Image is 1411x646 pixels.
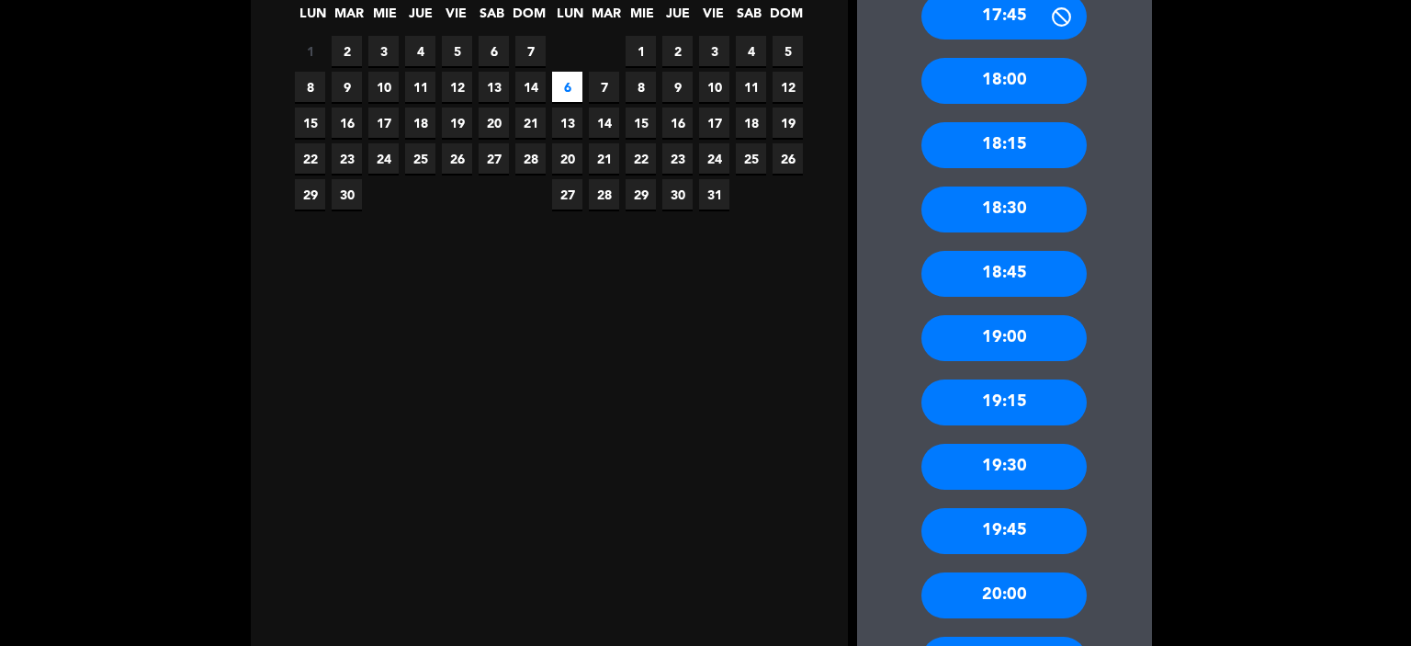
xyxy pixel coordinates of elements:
[295,179,325,210] span: 29
[442,36,472,66] span: 5
[332,36,362,66] span: 2
[736,36,766,66] span: 4
[332,108,362,138] span: 16
[405,143,435,174] span: 25
[626,72,656,102] span: 8
[332,143,362,174] span: 23
[405,3,435,33] span: JUE
[662,179,693,210] span: 30
[921,572,1087,618] div: 20:00
[515,36,546,66] span: 7
[515,72,546,102] span: 14
[921,380,1087,425] div: 19:15
[479,108,509,138] span: 20
[332,72,362,102] span: 9
[369,3,400,33] span: MIE
[368,108,399,138] span: 17
[921,122,1087,168] div: 18:15
[405,72,435,102] span: 11
[699,108,729,138] span: 17
[921,187,1087,232] div: 18:30
[552,72,582,102] span: 6
[662,72,693,102] span: 9
[589,72,619,102] span: 7
[295,36,325,66] span: 1
[662,36,693,66] span: 2
[298,3,328,33] span: LUN
[736,72,766,102] span: 11
[662,108,693,138] span: 16
[589,143,619,174] span: 21
[295,143,325,174] span: 22
[626,3,657,33] span: MIE
[368,143,399,174] span: 24
[773,143,803,174] span: 26
[515,108,546,138] span: 21
[552,143,582,174] span: 20
[698,3,728,33] span: VIE
[626,108,656,138] span: 15
[589,108,619,138] span: 14
[734,3,764,33] span: SAB
[555,3,585,33] span: LUN
[405,36,435,66] span: 4
[626,179,656,210] span: 29
[441,3,471,33] span: VIE
[921,315,1087,361] div: 19:00
[699,72,729,102] span: 10
[442,108,472,138] span: 19
[699,179,729,210] span: 31
[699,36,729,66] span: 3
[662,143,693,174] span: 23
[295,108,325,138] span: 15
[736,108,766,138] span: 18
[773,72,803,102] span: 12
[773,36,803,66] span: 5
[699,143,729,174] span: 24
[552,108,582,138] span: 13
[295,72,325,102] span: 8
[479,72,509,102] span: 13
[479,36,509,66] span: 6
[591,3,621,33] span: MAR
[368,72,399,102] span: 10
[405,108,435,138] span: 18
[770,3,800,33] span: DOM
[513,3,543,33] span: DOM
[662,3,693,33] span: JUE
[626,143,656,174] span: 22
[368,36,399,66] span: 3
[921,444,1087,490] div: 19:30
[626,36,656,66] span: 1
[736,143,766,174] span: 25
[921,251,1087,297] div: 18:45
[552,179,582,210] span: 27
[442,72,472,102] span: 12
[479,143,509,174] span: 27
[921,508,1087,554] div: 19:45
[442,143,472,174] span: 26
[515,143,546,174] span: 28
[773,108,803,138] span: 19
[477,3,507,33] span: SAB
[332,179,362,210] span: 30
[333,3,364,33] span: MAR
[921,58,1087,104] div: 18:00
[589,179,619,210] span: 28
